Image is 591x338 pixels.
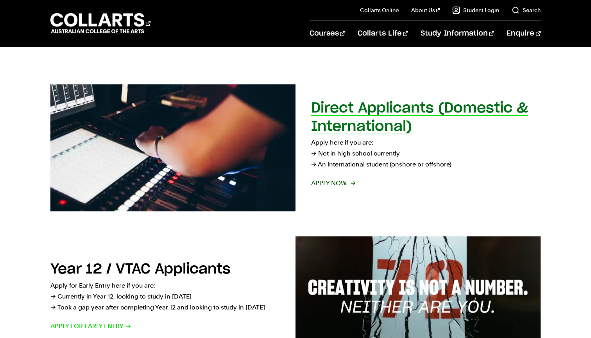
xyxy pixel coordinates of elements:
[311,101,528,134] h2: Direct Applicants (Domestic & International)
[310,21,345,46] a: Courses
[507,21,541,46] a: Enquire
[50,280,280,313] p: Apply for Early Entry here if you are: → Currently in Year 12, looking to study in [DATE] → Took ...
[360,6,399,14] a: Collarts Online
[358,21,408,46] a: Collarts Life
[50,262,231,276] h2: Year 12 / VTAC Applicants
[311,137,541,170] p: Apply here if you are: → Not in high school currently → An international student (onshore or offs...
[50,84,541,211] a: Direct Applicants (Domestic & International) Apply here if you are:→ Not in high school currently...
[311,178,355,189] span: Apply now
[452,6,499,14] a: Student Login
[421,21,494,46] a: Study Information
[512,6,541,14] a: Search
[411,6,440,14] a: About Us
[50,321,131,332] span: Apply for Early Entry
[50,12,150,34] div: Go to homepage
